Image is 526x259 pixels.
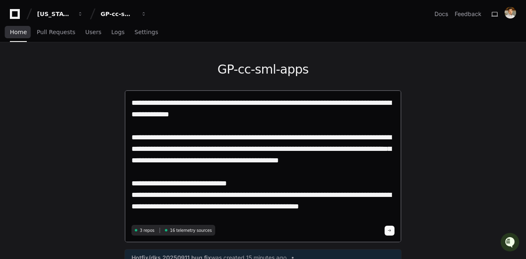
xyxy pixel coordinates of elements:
span: Users [85,30,101,35]
img: 1756235613930-3d25f9e4-fa56-45dd-b3ad-e072dfbd1548 [8,61,23,76]
img: avatar [505,7,516,18]
a: Pull Requests [37,23,75,42]
a: Docs [434,10,448,18]
span: 3 repos [140,227,155,234]
span: Home [10,30,27,35]
button: GP-cc-sml-apps [97,7,150,21]
a: Logs [111,23,124,42]
div: [US_STATE] Pacific [37,10,73,18]
div: We're available if you need us! [28,69,104,76]
span: Settings [134,30,158,35]
iframe: Open customer support [500,232,522,254]
span: 16 telemetry sources [170,227,211,234]
button: Feedback [455,10,481,18]
div: Welcome [8,33,150,46]
div: GP-cc-sml-apps [101,10,136,18]
a: Powered byPylon [58,86,100,92]
button: Start new chat [140,64,150,74]
h1: GP-cc-sml-apps [124,62,402,77]
div: Start new chat [28,61,135,69]
img: PlayerZero [8,8,25,25]
span: Pylon [82,86,100,92]
span: Pull Requests [37,30,75,35]
a: Users [85,23,101,42]
a: Settings [134,23,158,42]
span: Logs [111,30,124,35]
a: Home [10,23,27,42]
button: [US_STATE] Pacific [34,7,87,21]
